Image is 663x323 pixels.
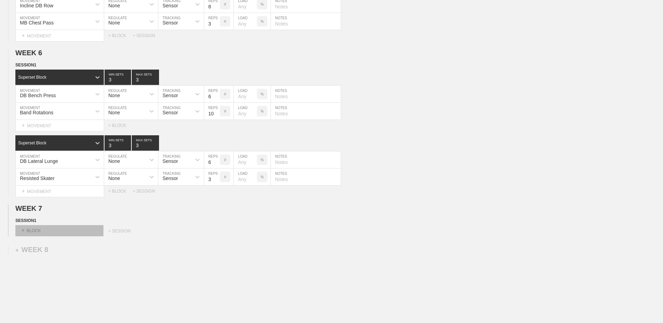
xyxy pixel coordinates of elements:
[15,186,104,197] div: MOVEMENT
[108,110,120,115] div: None
[234,86,257,102] input: Any
[15,246,48,254] div: WEEK 8
[20,110,53,115] div: Band Rotations
[18,141,46,145] div: Superset Block
[15,218,36,223] span: SESSION 1
[163,93,178,98] div: Sensor
[224,2,226,6] p: #
[15,225,103,236] div: BLOCK
[108,20,120,26] div: None
[15,30,104,42] div: MOVEMENT
[163,110,178,115] div: Sensor
[234,103,257,120] input: Any
[234,168,257,185] input: Any
[108,93,120,98] div: None
[271,103,341,120] input: Notes
[108,158,120,164] div: None
[108,123,133,128] div: + BLOCK
[132,135,159,151] input: None
[108,33,133,38] div: + BLOCK
[261,92,264,96] p: %
[261,175,264,179] p: %
[20,3,53,8] div: Incline DB Row
[133,189,161,194] div: + SESSION
[261,2,264,6] p: %
[163,158,178,164] div: Sensor
[15,120,104,131] div: MOVEMENT
[108,175,120,181] div: None
[271,86,341,102] input: Notes
[20,175,55,181] div: Resisted Skater
[163,175,178,181] div: Sensor
[20,158,58,164] div: DB Lateral Lunge
[224,20,226,23] p: #
[234,13,257,30] input: Any
[133,33,161,38] div: + SESSION
[108,229,139,236] div: + SESSION
[20,20,53,26] div: MB Chest Pass
[15,49,42,57] span: WEEK 6
[224,175,226,179] p: #
[261,158,264,162] p: %
[224,158,226,162] p: #
[20,93,56,98] div: DB Bench Press
[271,151,341,168] input: Notes
[21,227,24,233] span: +
[163,20,178,26] div: Sensor
[108,3,120,8] div: None
[15,63,36,67] span: SESSION 1
[132,70,159,85] input: None
[271,168,341,185] input: Notes
[22,33,25,38] span: +
[163,3,178,8] div: Sensor
[15,204,42,212] span: WEEK 7
[271,13,341,30] input: Notes
[224,92,226,96] p: #
[18,75,46,80] div: Superset Block
[108,189,133,194] div: + BLOCK
[15,247,19,253] span: +
[261,109,264,113] p: %
[22,122,25,128] span: +
[224,109,226,113] p: #
[261,20,264,23] p: %
[628,289,663,323] iframe: Chat Widget
[22,188,25,194] span: +
[234,151,257,168] input: Any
